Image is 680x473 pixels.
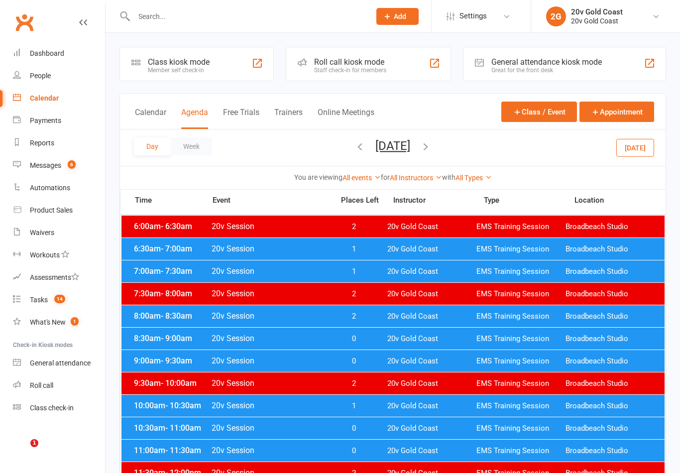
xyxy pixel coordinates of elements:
div: Roll call kiosk mode [314,57,386,67]
span: 8:30am [131,334,211,343]
span: 20v Gold Coast [387,424,476,433]
button: Agenda [181,108,208,129]
span: Broadbeach Studio [566,379,655,388]
button: Trainers [274,108,303,129]
span: 7:30am [131,289,211,298]
a: Payments [13,110,105,132]
a: Reports [13,132,105,154]
span: 20v Gold Coast [387,356,476,366]
a: Calendar [13,87,105,110]
span: 1 [328,244,380,254]
a: General attendance kiosk mode [13,352,105,374]
a: Product Sales [13,199,105,222]
span: EMS Training Session [476,244,566,254]
span: Broadbeach Studio [566,424,655,433]
a: Waivers [13,222,105,244]
div: Assessments [30,273,79,281]
span: EMS Training Session [476,267,566,276]
span: - 6:30am [161,222,192,231]
div: Great for the front desk [491,67,602,74]
span: 1 [328,401,380,411]
a: Messages 6 [13,154,105,177]
button: Class / Event [501,102,577,122]
a: Class kiosk mode [13,397,105,419]
span: 9:30am [131,378,211,388]
div: Class kiosk mode [148,57,210,67]
a: Workouts [13,244,105,266]
span: 20v Session [211,334,328,343]
a: Automations [13,177,105,199]
iframe: Intercom live chat [10,439,34,463]
span: Instructor [393,197,484,204]
button: Online Meetings [318,108,374,129]
div: General attendance kiosk mode [491,57,602,67]
span: 14 [54,295,65,303]
span: EMS Training Session [476,312,566,321]
span: - 9:00am [161,334,192,343]
span: - 8:00am [161,289,192,298]
div: Member self check-in [148,67,210,74]
span: 20v Gold Coast [387,267,476,276]
span: EMS Training Session [476,334,566,344]
button: [DATE] [616,138,654,156]
span: Add [394,12,406,20]
a: All Instructors [390,174,442,182]
span: Broadbeach Studio [566,267,655,276]
div: Class check-in [30,404,74,412]
span: 20v Gold Coast [387,244,476,254]
div: People [30,72,51,80]
span: Broadbeach Studio [566,334,655,344]
span: 9:00am [131,356,211,365]
span: 20v Session [211,356,328,365]
button: Day [134,137,171,155]
a: Clubworx [12,10,37,35]
span: EMS Training Session [476,424,566,433]
span: 1 [30,439,38,447]
span: Broadbeach Studio [566,289,655,299]
span: 20v Gold Coast [387,334,476,344]
span: 2 [328,222,380,232]
span: Time [132,196,212,208]
span: Event [212,196,334,205]
div: What's New [30,318,66,326]
span: 20v Gold Coast [387,446,476,456]
span: 0 [328,424,380,433]
strong: You are viewing [294,173,342,181]
span: 20v Gold Coast [387,289,476,299]
button: [DATE] [375,139,410,153]
div: 20v Gold Coast [571,7,623,16]
span: 20v Session [211,266,328,276]
span: - 7:30am [161,266,192,276]
span: Broadbeach Studio [566,356,655,366]
a: Roll call [13,374,105,397]
span: Broadbeach Studio [566,401,655,411]
span: 20v Session [211,423,328,433]
a: What's New1 [13,311,105,334]
span: 1 [328,267,380,276]
span: 0 [328,446,380,456]
span: 6 [68,160,76,169]
div: Dashboard [30,49,64,57]
span: 20v Gold Coast [387,222,476,232]
span: 2 [328,312,380,321]
span: EMS Training Session [476,401,566,411]
div: 2G [546,6,566,26]
span: - 9:30am [161,356,192,365]
span: - 10:30am [165,401,201,410]
input: Search... [131,9,363,23]
strong: with [442,173,455,181]
div: Tasks [30,296,48,304]
span: Location [574,197,665,204]
button: Add [376,8,419,25]
div: Waivers [30,229,54,236]
span: 11:00am [131,446,211,455]
span: Places Left [334,197,386,204]
span: 20v Session [211,311,328,321]
a: People [13,65,105,87]
span: Settings [459,5,487,27]
button: Free Trials [223,108,259,129]
span: 2 [328,289,380,299]
span: Broadbeach Studio [566,222,655,232]
span: EMS Training Session [476,289,566,299]
span: 10:30am [131,423,211,433]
